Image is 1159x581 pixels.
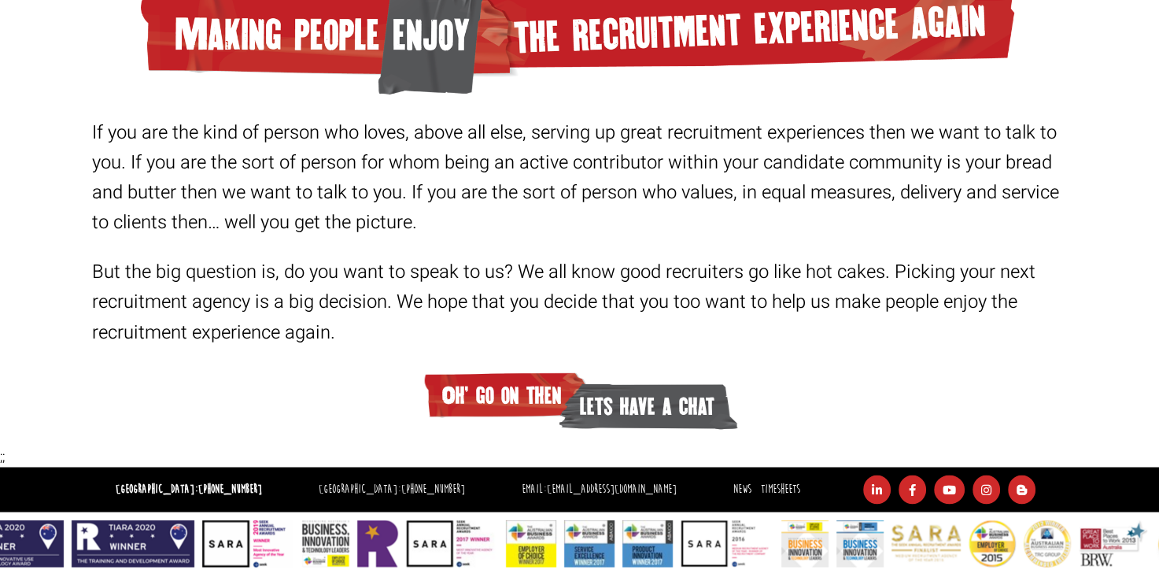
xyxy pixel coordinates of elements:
[92,368,1068,438] a: Oh' go on then lets have a chat
[116,481,262,496] strong: [GEOGRAPHIC_DATA]:
[421,368,591,422] span: Oh' go on then
[92,118,1068,238] p: If you are the kind of person who loves, above all else, serving up great recruitment experiences...
[559,379,738,433] span: lets have a chat
[761,481,800,496] a: Timesheets
[518,478,681,501] li: Email:
[92,257,1068,347] p: But the big question is, do you want to speak to us? We all know good recruiters go like hot cake...
[198,481,262,496] a: [PHONE_NUMBER]
[315,478,469,501] li: [GEOGRAPHIC_DATA]:
[733,481,751,496] a: News
[547,481,677,496] a: [EMAIL_ADDRESS][DOMAIN_NAME]
[401,481,465,496] a: [PHONE_NUMBER]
